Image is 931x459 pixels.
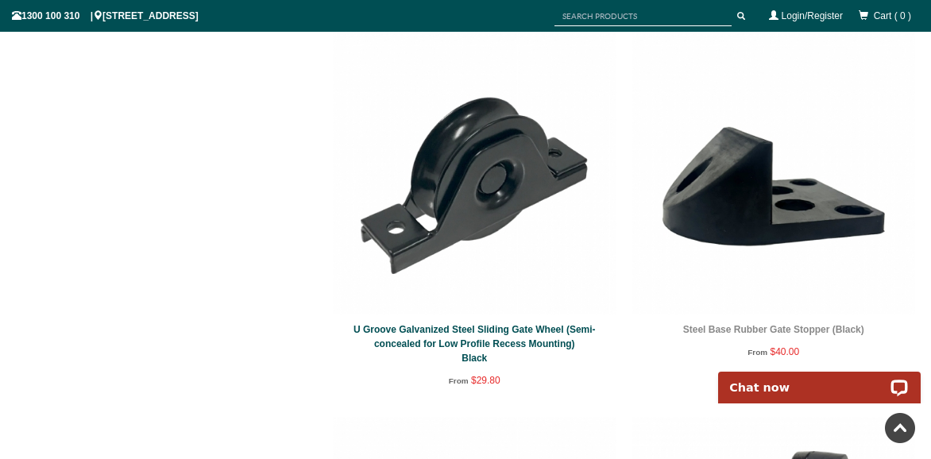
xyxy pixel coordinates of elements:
span: $29.80 [471,375,500,386]
span: $40.00 [771,346,800,357]
a: Steel Base Rubber Gate Stopper (Black) [683,324,864,335]
input: SEARCH PRODUCTS [554,6,732,26]
span: From [449,376,469,385]
a: U Groove Galvanized Steel Sliding Gate Wheel (Semi-concealed for Low Profile Recess Mounting)Black [353,324,596,364]
img: U Groove Galvanized Steel Sliding Gate Wheel (Semi-concealed for Low Profile Recess Mounting) - B... [333,32,616,315]
span: Cart ( 0 ) [874,10,911,21]
iframe: LiveChat chat widget [708,353,931,403]
img: Steel Base Rubber Gate Stopper (Black) - Gate Warehouse [632,32,916,315]
span: 1300 100 310 | [STREET_ADDRESS] [12,10,199,21]
span: From [748,348,767,357]
a: Login/Register [782,10,843,21]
